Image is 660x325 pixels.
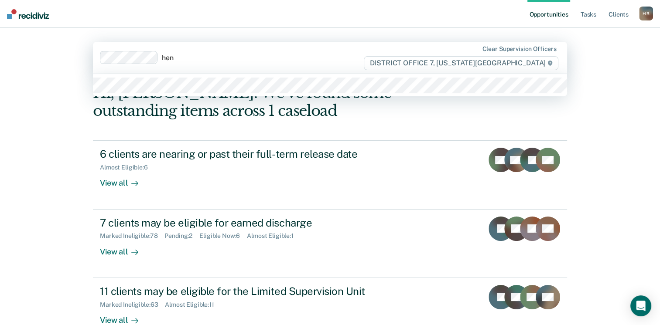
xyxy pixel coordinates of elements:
[7,9,49,19] img: Recidiviz
[630,295,651,316] div: Open Intercom Messenger
[93,84,472,120] div: Hi, [PERSON_NAME]. We’ve found some outstanding items across 1 caseload
[199,232,247,240] div: Eligible Now : 6
[100,164,155,171] div: Almost Eligible : 6
[100,217,406,229] div: 7 clients may be eligible for earned discharge
[100,148,406,160] div: 6 clients are nearing or past their full-term release date
[164,232,199,240] div: Pending : 2
[639,7,653,20] div: H B
[100,301,165,308] div: Marked Ineligible : 63
[93,210,567,278] a: 7 clients may be eligible for earned dischargeMarked Ineligible:78Pending:2Eligible Now:6Almost E...
[100,171,149,188] div: View all
[100,240,149,257] div: View all
[93,140,567,209] a: 6 clients are nearing or past their full-term release dateAlmost Eligible:6View all
[165,301,221,308] div: Almost Eligible : 11
[247,232,301,240] div: Almost Eligible : 1
[100,308,149,325] div: View all
[639,7,653,20] button: HB
[100,285,406,298] div: 11 clients may be eligible for the Limited Supervision Unit
[482,45,556,53] div: Clear supervision officers
[100,232,164,240] div: Marked Ineligible : 78
[364,56,558,70] span: DISTRICT OFFICE 7, [US_STATE][GEOGRAPHIC_DATA]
